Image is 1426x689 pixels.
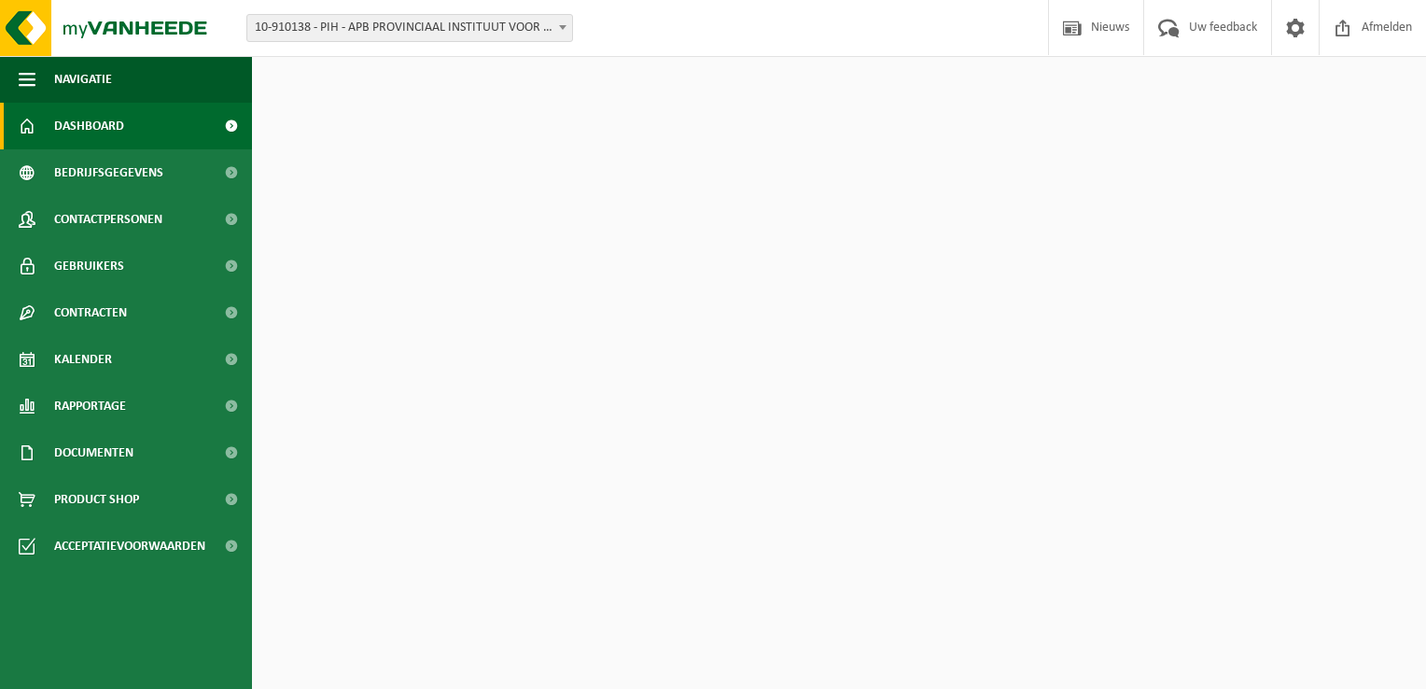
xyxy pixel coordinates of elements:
span: Gebruikers [54,243,124,289]
span: 10-910138 - PIH - APB PROVINCIAAL INSTITUUT VOOR HYGIENE - ANTWERPEN [247,15,572,41]
span: 10-910138 - PIH - APB PROVINCIAAL INSTITUUT VOOR HYGIENE - ANTWERPEN [246,14,573,42]
span: Acceptatievoorwaarden [54,523,205,569]
span: Product Shop [54,476,139,523]
span: Documenten [54,429,133,476]
span: Navigatie [54,56,112,103]
span: Dashboard [54,103,124,149]
span: Kalender [54,336,112,383]
span: Rapportage [54,383,126,429]
span: Contracten [54,289,127,336]
span: Contactpersonen [54,196,162,243]
span: Bedrijfsgegevens [54,149,163,196]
